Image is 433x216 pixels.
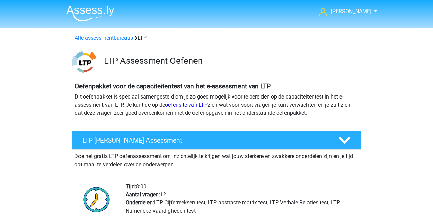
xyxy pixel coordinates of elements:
b: Oefenpakket voor de capaciteitentest van het e-assessment van LTP [75,82,271,90]
div: Doe het gratis LTP oefenassessment om inzichtelijk te krijgen wat jouw sterkere en zwakkere onder... [72,150,361,169]
b: Aantal vragen: [126,191,160,198]
a: [PERSON_NAME] [317,7,372,16]
img: ltp.png [72,50,96,74]
img: Assessly [66,5,114,21]
a: LTP [PERSON_NAME] Assessment [69,131,364,150]
b: Onderdelen: [126,199,154,206]
b: Tijd: [126,183,136,190]
a: oefensite van LTP [165,102,208,108]
a: Alle assessmentbureaus [75,35,133,41]
span: [PERSON_NAME] [331,8,371,15]
h3: LTP Assessment Oefenen [104,56,356,66]
h4: LTP [PERSON_NAME] Assessment [83,136,327,144]
div: LTP [72,34,361,42]
p: Dit oefenpakket is speciaal samengesteld om je zo goed mogelijk voor te bereiden op de capaciteit... [75,93,358,117]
